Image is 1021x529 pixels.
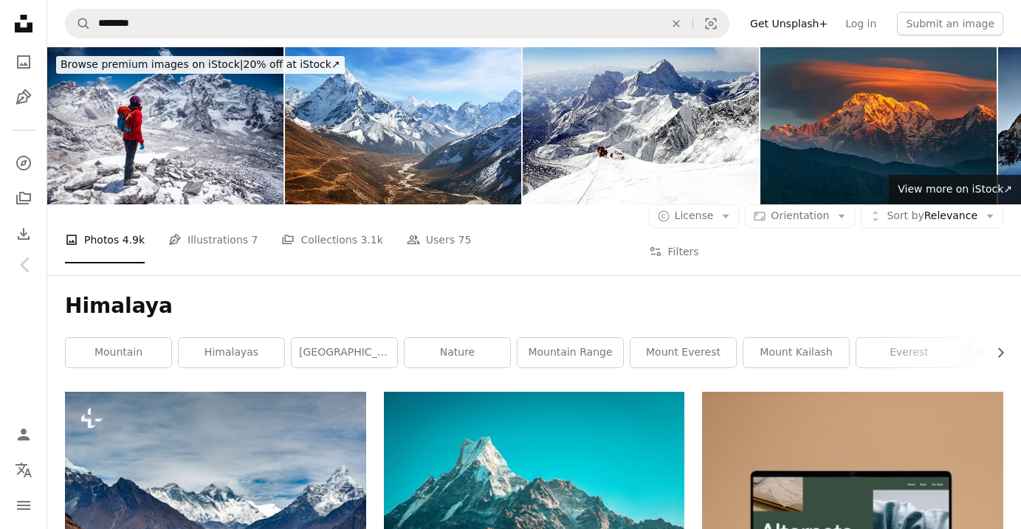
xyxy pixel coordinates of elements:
span: Browse premium images on iStock | [61,58,243,70]
a: Users 75 [407,216,472,263]
a: everest [856,338,962,367]
a: nature [405,338,510,367]
button: Sort byRelevance [861,204,1003,228]
span: View more on iStock ↗ [898,183,1012,195]
button: scroll list to the right [987,338,1003,367]
a: Browse premium images on iStock|20% off at iStock↗ [47,47,354,83]
span: Relevance [887,209,977,224]
a: Collections [9,184,38,213]
h1: Himalaya [65,293,1003,319]
a: mountain range [518,338,623,367]
img: Woman looking at view on Himalayas [47,47,283,204]
span: Orientation [771,210,829,221]
button: Menu [9,491,38,520]
form: Find visuals sitewide [65,9,729,38]
a: Get Unsplash+ [741,12,836,35]
img: Sunrise over mount Annapurna range, Himalayas, Nepal [760,47,997,204]
a: View more on iStock↗ [889,175,1021,204]
button: Language [9,455,38,485]
a: himalayas [179,338,284,367]
button: Visual search [693,10,729,38]
a: person in orange jacket standing on brown rock near snow covered mountain during daytime [384,485,685,499]
span: License [675,210,714,221]
a: a mountain range with snow capped mountains in the background [65,485,366,498]
a: mountain [66,338,171,367]
a: Collections 3.1k [281,216,382,263]
button: Filters [649,228,699,275]
span: 7 [252,232,258,248]
span: 3.1k [360,232,382,248]
a: Log in [836,12,885,35]
button: License [649,204,740,228]
a: Illustrations 7 [168,216,258,263]
span: 20% off at iStock ↗ [61,58,340,70]
span: 75 [458,232,472,248]
a: Log in / Sign up [9,420,38,449]
a: Photos [9,47,38,77]
a: [GEOGRAPHIC_DATA] [292,338,397,367]
button: Submit an image [897,12,1003,35]
span: Sort by [887,210,924,221]
button: Search Unsplash [66,10,91,38]
a: mount everest [630,338,736,367]
button: Clear [660,10,692,38]
a: Explore [9,148,38,178]
button: Orientation [745,204,855,228]
a: mount kailash [743,338,849,367]
img: Panoramic beautiful view of mount Ama Dablam [285,47,521,204]
img: climbing everest [523,47,759,204]
a: Illustrations [9,83,38,112]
